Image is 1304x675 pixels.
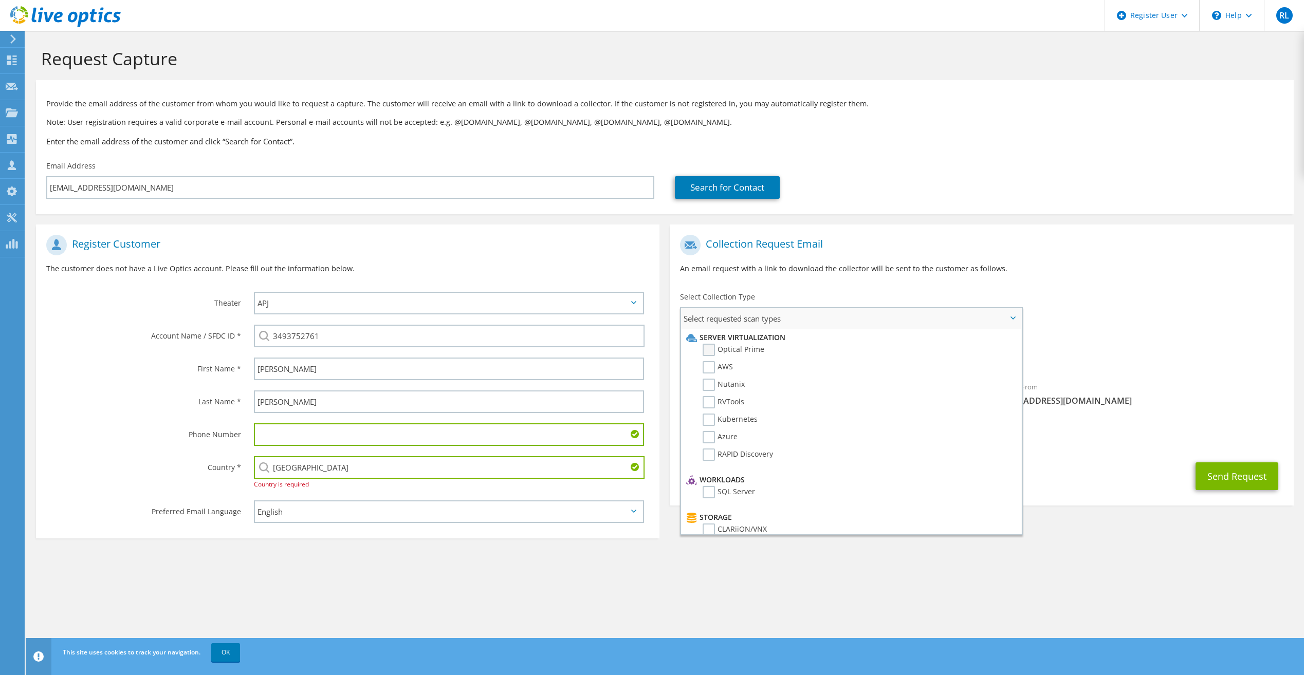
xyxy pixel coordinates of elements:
button: Send Request [1196,462,1278,490]
p: Provide the email address of the customer from whom you would like to request a capture. The cust... [46,98,1283,109]
span: RL [1276,7,1293,24]
svg: \n [1212,11,1221,20]
label: Phone Number [46,423,241,440]
li: Server Virtualization [684,331,1016,344]
label: Kubernetes [703,414,758,426]
div: CC & Reply To [670,417,1293,452]
label: RVTools [703,396,744,408]
h3: Enter the email address of the customer and click “Search for Contact”. [46,136,1283,147]
label: Azure [703,431,738,443]
div: Requested Collections [670,333,1293,371]
label: Email Address [46,161,96,171]
a: OK [211,643,240,662]
label: Country * [46,456,241,473]
label: First Name * [46,358,241,374]
label: Nutanix [703,379,745,391]
p: The customer does not have a Live Optics account. Please fill out the information below. [46,263,649,274]
label: AWS [703,361,733,373]
h1: Register Customer [46,235,644,255]
label: Last Name * [46,390,241,407]
span: Select requested scan types [681,308,1021,329]
label: Preferred Email Language [46,500,241,517]
label: CLARiiON/VNX [703,523,767,536]
a: Search for Contact [675,176,780,199]
h1: Collection Request Email [680,235,1278,255]
label: Select Collection Type [680,292,755,302]
label: SQL Server [703,486,755,498]
span: This site uses cookies to track your navigation. [63,648,200,657]
p: Note: User registration requires a valid corporate e-mail account. Personal e-mail accounts will ... [46,117,1283,128]
label: Account Name / SFDC ID * [46,325,241,341]
label: Optical Prime [703,344,764,356]
label: RAPID Discovery [703,448,773,461]
li: Storage [684,511,1016,523]
label: Theater [46,292,241,308]
h1: Request Capture [41,48,1283,69]
span: Country is required [254,480,309,489]
p: An email request with a link to download the collector will be sent to the customer as follows. [680,263,1283,274]
li: Workloads [684,474,1016,486]
span: [EMAIL_ADDRESS][DOMAIN_NAME] [992,395,1283,406]
div: To [670,376,982,411]
div: Sender & From [982,376,1294,411]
